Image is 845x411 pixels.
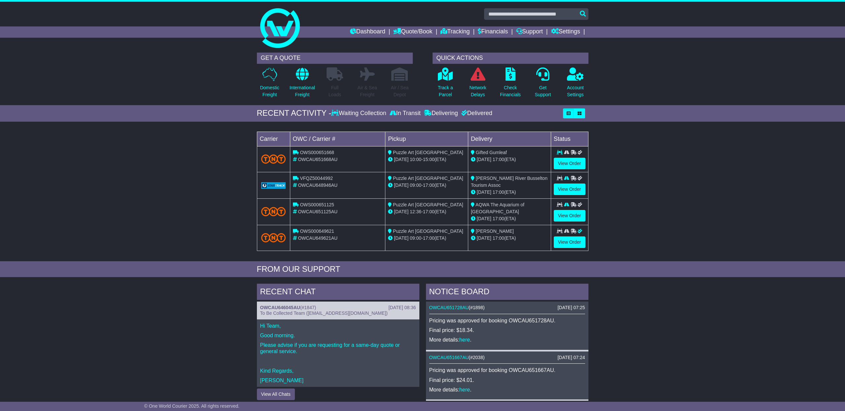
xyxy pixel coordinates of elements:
[554,184,585,195] a: View Order
[471,215,548,222] div: (ETA)
[567,84,584,98] p: Account Settings
[471,176,547,188] span: [PERSON_NAME] River Busselton Tourism Assoc
[298,157,337,162] span: OWCAU651668AU
[393,176,463,181] span: Puzzle Art [GEOGRAPHIC_DATA]
[470,305,483,310] span: #1898
[554,158,585,169] a: View Order
[388,208,465,215] div: - (ETA)
[300,176,333,181] span: VFQZ50044992
[298,235,337,241] span: OWCAU649621AU
[554,210,585,222] a: View Order
[257,284,419,302] div: RECENT CHAT
[471,189,548,196] div: (ETA)
[535,84,551,98] p: Get Support
[429,337,585,343] p: More details: .
[331,110,388,117] div: Waiting Collection
[469,84,486,98] p: Network Delays
[388,305,416,310] div: [DATE] 08:36
[388,156,465,163] div: - (ETA)
[500,67,521,102] a: CheckFinancials
[410,183,421,188] span: 09:00
[478,26,508,38] a: Financials
[388,110,422,117] div: In Transit
[557,355,585,360] div: [DATE] 07:24
[557,305,585,310] div: [DATE] 07:25
[260,305,300,310] a: OWCAU646045AU
[393,26,432,38] a: Quote/Book
[260,377,416,384] p: [PERSON_NAME]
[394,209,408,214] span: [DATE]
[290,84,315,98] p: International Freight
[393,202,463,207] span: Puzzle Art [GEOGRAPHIC_DATA]
[261,207,286,216] img: TNT_Domestic.png
[260,67,279,102] a: DomesticFreight
[429,377,585,383] p: Final price: $24.01.
[261,182,286,189] img: GetCarrierServiceLogo
[477,216,491,221] span: [DATE]
[429,317,585,324] p: Pricing was approved for booking OWCAU651728AU.
[423,183,435,188] span: 17:00
[298,209,337,214] span: OWCAU651125AU
[260,332,416,339] p: Good morning.
[257,265,588,274] div: FROM OUR SUPPORT
[423,157,435,162] span: 15:00
[440,26,470,38] a: Tracking
[289,67,315,102] a: InternationalFreight
[260,342,416,354] p: Please advise if you are requesting for a same-day quote or general service.
[476,150,507,155] span: Gifted Gumleaf
[438,84,453,98] p: Track a Parcel
[554,236,585,248] a: View Order
[393,228,463,234] span: Puzzle Art [GEOGRAPHIC_DATA]
[429,305,469,310] a: OWCAU651728AU
[410,157,421,162] span: 10:00
[302,305,315,310] span: #1847
[423,209,435,214] span: 17:00
[500,84,521,98] p: Check Financials
[551,132,588,146] td: Status
[388,182,465,189] div: - (ETA)
[459,337,470,343] a: here
[516,26,543,38] a: Support
[257,132,290,146] td: Carrier
[385,132,468,146] td: Pickup
[433,53,588,64] div: QUICK ACTIONS
[459,387,470,392] a: here
[260,368,416,374] p: Kind Regards,
[470,355,483,360] span: #2038
[429,367,585,373] p: Pricing was approved for booking OWCAU651667AU.
[290,132,385,146] td: OWC / Carrier #
[300,202,334,207] span: OWS000651125
[257,108,332,118] div: RECENT ACTIVITY -
[493,216,504,221] span: 17:00
[260,305,416,310] div: ( )
[471,156,548,163] div: (ETA)
[391,84,409,98] p: Air / Sea Depot
[429,355,585,360] div: ( )
[261,154,286,163] img: TNT_Domestic.png
[260,84,279,98] p: Domestic Freight
[410,235,421,241] span: 09:00
[477,189,491,195] span: [DATE]
[298,183,337,188] span: OWCAU648946AU
[429,327,585,333] p: Final price: $18.34.
[468,132,551,146] td: Delivery
[261,233,286,242] img: TNT_Domestic.png
[534,67,551,102] a: GetSupport
[426,284,588,302] div: NOTICE BOARD
[260,310,388,316] span: To Be Collected Team ([EMAIL_ADDRESS][DOMAIN_NAME])
[300,228,334,234] span: OWS000649621
[493,157,504,162] span: 17:00
[388,235,465,242] div: - (ETA)
[144,403,240,409] span: © One World Courier 2025. All rights reserved.
[567,67,584,102] a: AccountSettings
[469,67,486,102] a: NetworkDelays
[393,150,463,155] span: Puzzle Art [GEOGRAPHIC_DATA]
[410,209,421,214] span: 12:36
[471,202,524,214] span: AQWA The Aquarium of [GEOGRAPHIC_DATA]
[260,323,416,329] p: Hi Team,
[477,235,491,241] span: [DATE]
[493,189,504,195] span: 17:00
[493,235,504,241] span: 17:00
[438,67,453,102] a: Track aParcel
[476,228,514,234] span: [PERSON_NAME]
